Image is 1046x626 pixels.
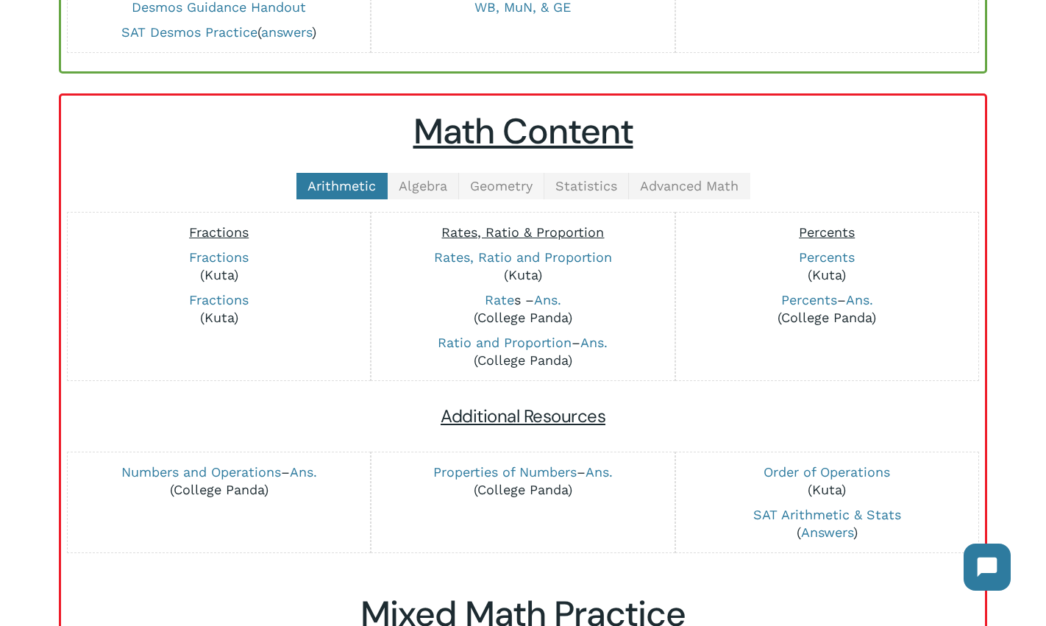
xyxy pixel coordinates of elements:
p: (Kuta) [683,463,971,499]
a: Ratio and Proportion [438,335,572,350]
a: Answers [801,524,853,540]
a: Ans. [586,464,613,480]
p: (Kuta) [379,249,666,284]
u: Math Content [413,108,633,154]
p: (Kuta) [75,291,363,327]
p: – (College Panda) [75,463,363,499]
a: Ans. [534,292,561,307]
a: Percents [781,292,837,307]
a: Fractions [189,249,249,265]
span: Statistics [555,178,617,193]
p: (Kuta) [75,249,363,284]
p: – (College Panda) [379,334,666,369]
span: Algebra [399,178,447,193]
a: SAT Arithmetic & Stats [753,507,901,522]
a: Advanced Math [629,173,750,199]
a: Ans. [290,464,317,480]
a: SAT Desmos Practice [121,24,257,40]
p: – (College Panda) [683,291,971,327]
a: Order of Operations [764,464,890,480]
a: Rate [485,292,514,307]
a: Algebra [388,173,459,199]
span: Rates, Ratio & Proportion [441,224,604,240]
a: Ans. [580,335,608,350]
iframe: Chatbot [949,529,1025,605]
a: Numbers and Operations [121,464,281,480]
a: Fractions [189,292,249,307]
a: Statistics [544,173,629,199]
p: (Kuta) [683,249,971,284]
span: Percents [799,224,855,240]
a: Rates, Ratio and Proportion [434,249,612,265]
a: Percents [799,249,855,265]
span: Additional Resources [441,405,605,427]
span: Geometry [470,178,533,193]
p: ( ) [75,24,363,41]
a: answers [261,24,312,40]
a: Geometry [459,173,544,199]
a: Ans. [846,292,873,307]
span: Fractions [189,224,249,240]
span: Arithmetic [307,178,376,193]
p: ( ) [683,506,971,541]
a: Properties of Numbers [433,464,577,480]
p: s – (College Panda) [379,291,666,327]
p: – (College Panda) [379,463,666,499]
span: Advanced Math [640,178,739,193]
a: Arithmetic [296,173,388,199]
